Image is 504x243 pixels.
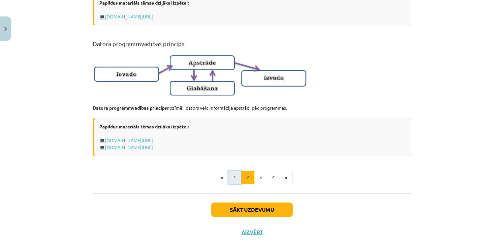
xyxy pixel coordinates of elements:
[4,27,7,31] img: icon-close-lesson-0947bae3869378f0d4975bcd49f059093ad1ed9edebbc8119c70593378902aed.svg
[216,171,229,184] button: «
[93,171,411,184] nav: Page navigation example
[93,105,167,111] strong: Datora programmvadības princips
[254,171,267,184] button: 3
[267,171,280,184] button: 4
[93,118,411,156] div: 💻 💻
[239,229,265,235] button: Aizvērt
[105,144,153,150] a: [DOMAIN_NAME][URL]
[211,202,293,217] button: Sākt uzdevumu
[241,171,254,184] button: 2
[105,13,153,19] a: [DOMAIN_NAME][URL]
[105,137,153,143] a: [DOMAIN_NAME][URL]
[93,104,411,111] p: nozīmē - dators veic informācija apstrādi pēc programmas.
[93,32,411,48] h2: Datora programmvadības princips
[280,171,293,184] button: »
[99,123,189,129] strong: Papildus materiāls tēmas dziļākai izpētei:
[228,171,241,184] button: 1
